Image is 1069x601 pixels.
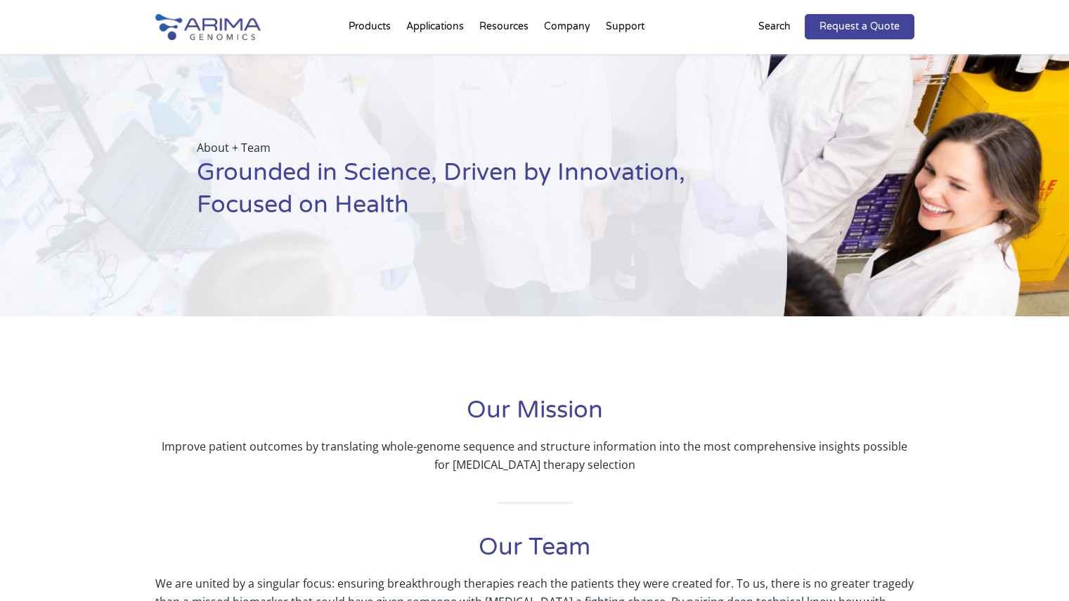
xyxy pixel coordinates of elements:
p: Search [758,18,791,36]
p: Improve patient outcomes by translating whole-genome sequence and structure information into the ... [155,437,914,474]
h1: Our Mission [155,394,914,437]
h1: Grounded in Science, Driven by Innovation, Focused on Health [197,157,717,232]
img: Arima-Genomics-logo [155,14,261,40]
p: About + Team [197,138,717,157]
h1: Our Team [155,531,914,574]
a: Request a Quote [805,14,914,39]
